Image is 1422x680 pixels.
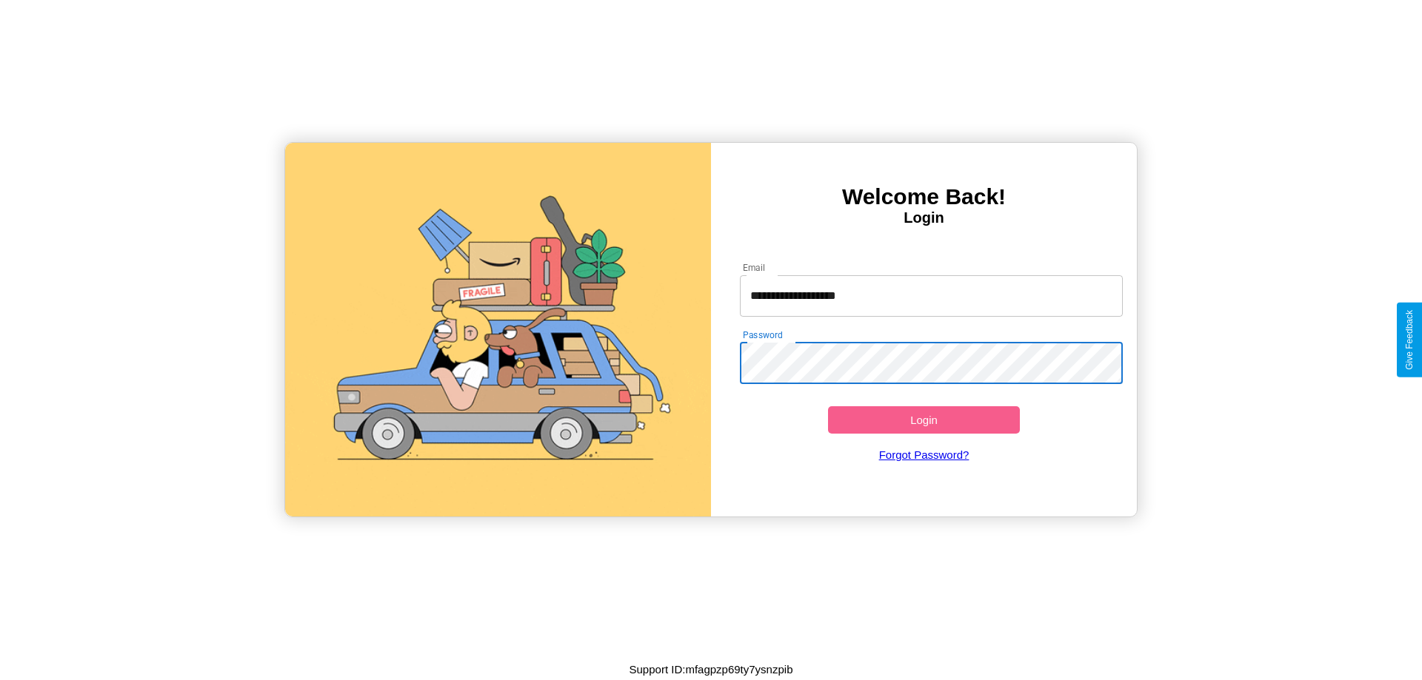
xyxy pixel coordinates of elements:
h4: Login [711,209,1137,226]
div: Give Feedback [1404,310,1415,370]
a: Forgot Password? [732,434,1116,476]
label: Email [743,261,766,274]
label: Password [743,329,782,341]
p: Support ID: mfagpzp69ty7ysnzpib [630,659,793,679]
button: Login [828,406,1020,434]
h3: Welcome Back! [711,184,1137,209]
img: gif [285,143,711,516]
